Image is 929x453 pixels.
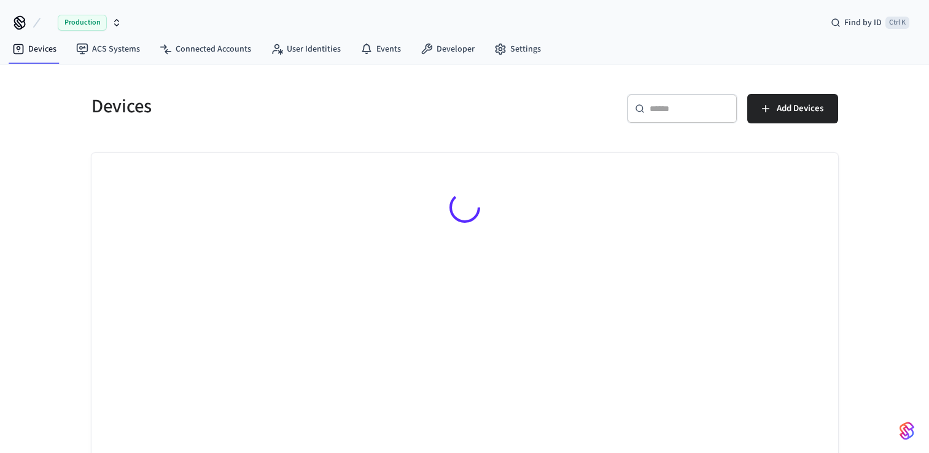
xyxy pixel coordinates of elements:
[2,38,66,60] a: Devices
[821,12,919,34] div: Find by IDCtrl K
[261,38,351,60] a: User Identities
[58,15,107,31] span: Production
[777,101,823,117] span: Add Devices
[844,17,882,29] span: Find by ID
[900,421,914,441] img: SeamLogoGradient.69752ec5.svg
[66,38,150,60] a: ACS Systems
[91,94,457,119] h5: Devices
[747,94,838,123] button: Add Devices
[150,38,261,60] a: Connected Accounts
[351,38,411,60] a: Events
[484,38,551,60] a: Settings
[411,38,484,60] a: Developer
[885,17,909,29] span: Ctrl K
